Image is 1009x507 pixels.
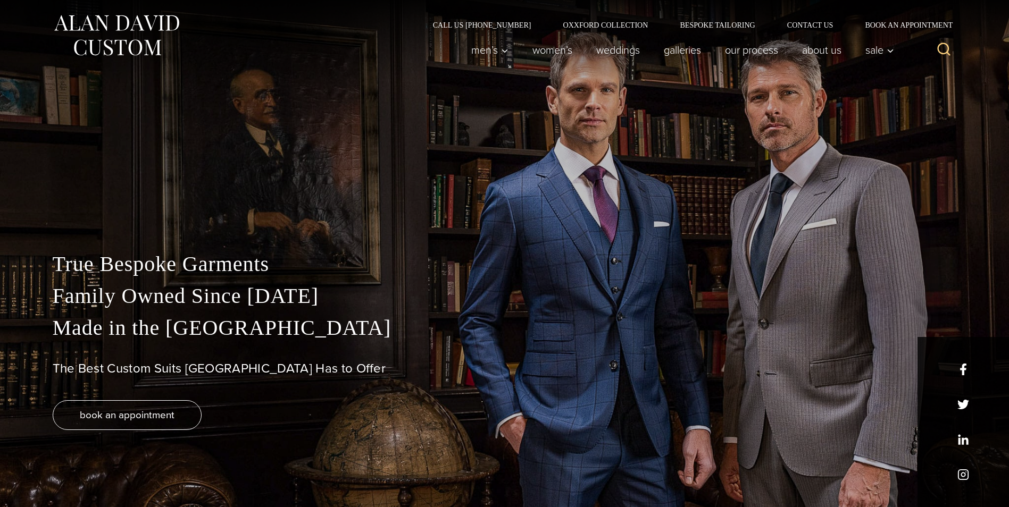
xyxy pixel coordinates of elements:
[652,39,713,61] a: Galleries
[849,21,956,29] a: Book an Appointment
[53,248,957,344] p: True Bespoke Garments Family Owned Since [DATE] Made in the [GEOGRAPHIC_DATA]
[520,39,584,61] a: Women’s
[80,407,174,422] span: book an appointment
[584,39,652,61] a: weddings
[865,45,894,55] span: Sale
[417,21,957,29] nav: Secondary Navigation
[459,39,899,61] nav: Primary Navigation
[931,37,957,63] button: View Search Form
[771,21,849,29] a: Contact Us
[53,361,957,376] h1: The Best Custom Suits [GEOGRAPHIC_DATA] Has to Offer
[547,21,664,29] a: Oxxford Collection
[53,12,180,59] img: Alan David Custom
[664,21,771,29] a: Bespoke Tailoring
[53,400,202,430] a: book an appointment
[713,39,790,61] a: Our Process
[790,39,853,61] a: About Us
[471,45,508,55] span: Men’s
[417,21,547,29] a: Call Us [PHONE_NUMBER]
